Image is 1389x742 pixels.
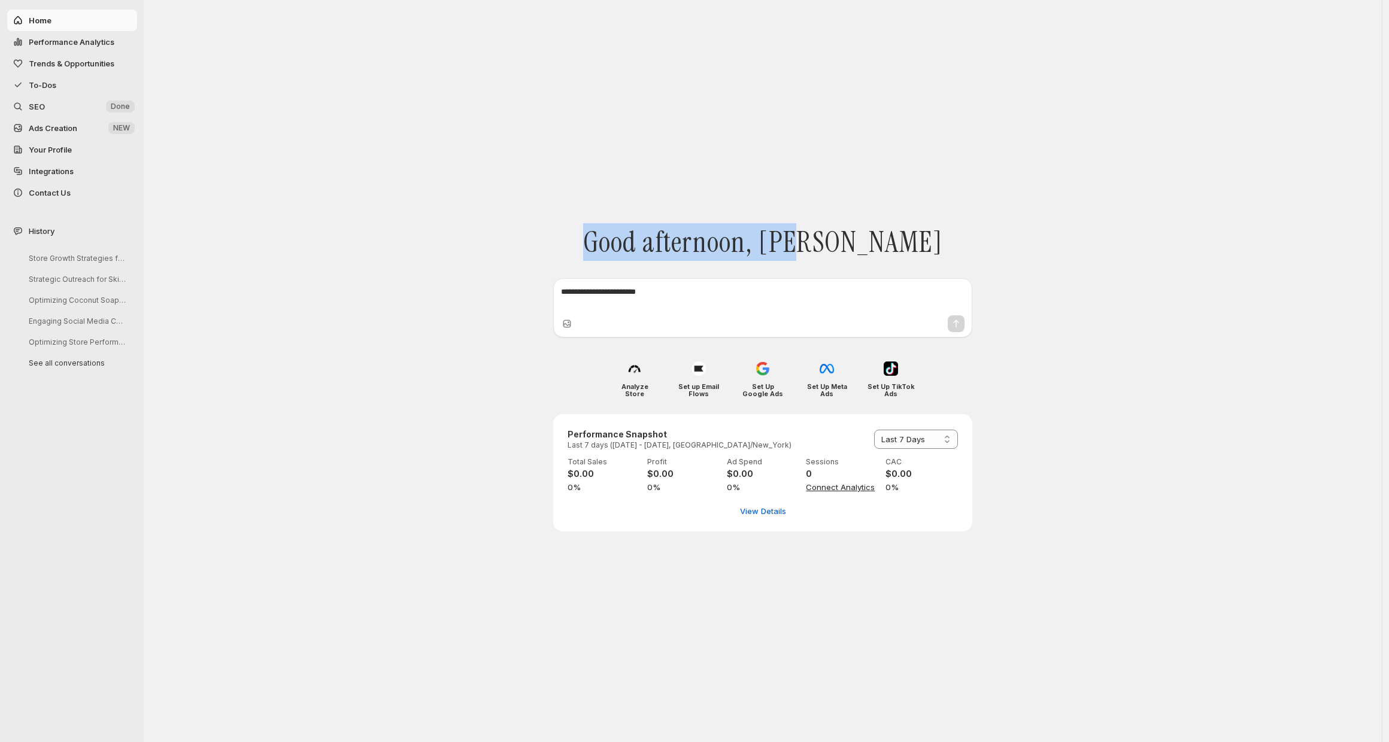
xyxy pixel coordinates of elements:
span: Home [29,16,51,25]
button: Performance Analytics [7,31,137,53]
button: Strategic Outreach for Skincare Launch [19,270,133,288]
span: History [29,225,54,237]
h4: Set Up Meta Ads [803,383,851,397]
h4: Set up Email Flows [675,383,723,397]
p: Total Sales [568,457,640,467]
button: Upload image [561,318,573,330]
span: Contact Us [29,188,71,197]
img: Set Up Meta Ads icon [820,361,834,376]
button: See all conversations [19,354,133,372]
h4: $0.00 [647,468,720,480]
span: 0% [727,481,799,493]
h4: Analyze Store [611,383,659,397]
a: Integrations [7,160,137,182]
a: Your Profile [7,139,137,160]
img: Analyze Store icon [627,361,642,376]
h3: Performance Snapshot [568,428,791,440]
img: Set up Email Flows icon [692,361,706,376]
span: SEO [29,102,45,111]
p: Profit [647,457,720,467]
button: View detailed performance [733,501,793,521]
span: NEW [113,123,130,133]
span: 0% [568,481,640,493]
span: 0% [647,481,720,493]
span: Your Profile [29,145,72,154]
h4: $0.00 [727,468,799,480]
h4: 0 [806,468,878,480]
span: To-Dos [29,80,56,90]
span: View Details [740,505,786,517]
button: To-Dos [7,74,137,96]
span: Ads Creation [29,123,77,133]
span: Done [111,102,130,111]
p: Last 7 days ([DATE] - [DATE], [GEOGRAPHIC_DATA]/New_York) [568,440,791,450]
h4: $0.00 [568,468,640,480]
span: Connect Analytics [806,481,878,493]
span: Performance Analytics [29,37,114,47]
span: Trends & Opportunities [29,59,114,68]
span: Good afternoon, [PERSON_NAME] [583,225,943,260]
span: 0% [885,481,958,493]
button: Store Growth Strategies for This Month [19,249,133,267]
a: SEO [7,96,137,117]
button: Engaging Social Media Content Ideas [19,312,133,330]
h4: Set Up Google Ads [739,383,787,397]
p: Sessions [806,457,878,467]
button: Optimizing Store Performance Analysis Steps [19,333,133,351]
img: Set Up Google Ads icon [756,361,770,376]
h4: Set Up TikTok Ads [868,383,915,397]
button: Trends & Opportunities [7,53,137,74]
span: Integrations [29,166,74,176]
button: Home [7,10,137,31]
img: Set Up TikTok Ads icon [884,361,898,376]
p: CAC [885,457,958,467]
h4: $0.00 [885,468,958,480]
button: Contact Us [7,182,137,203]
p: Ad Spend [727,457,799,467]
button: Optimizing Coconut Soap Product Pages for SEO [19,291,133,309]
button: Ads Creation [7,117,137,139]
